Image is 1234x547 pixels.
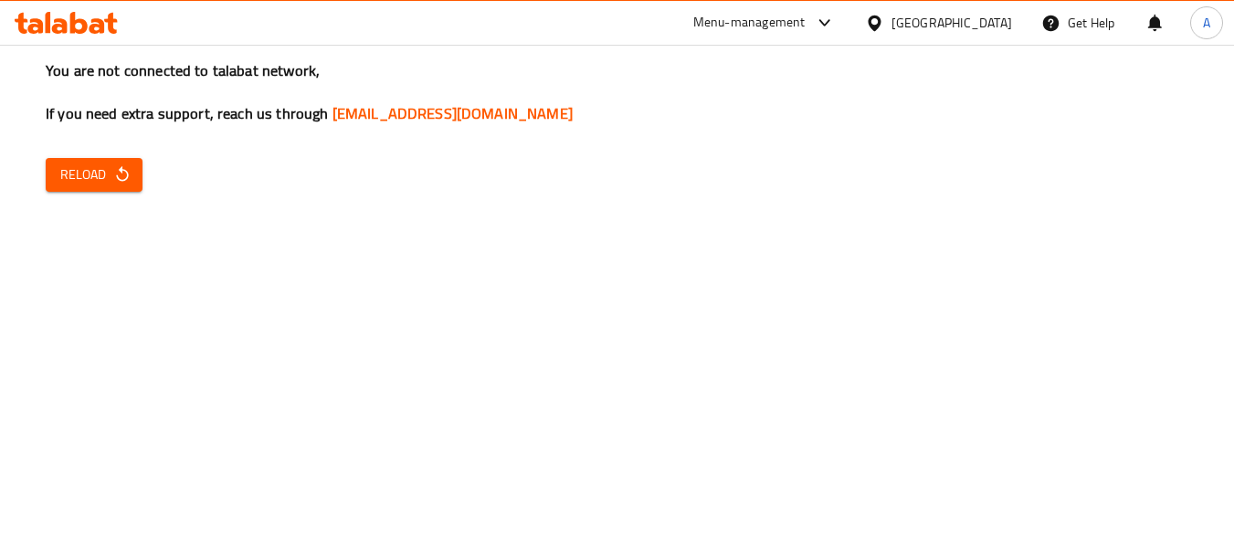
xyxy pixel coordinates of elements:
span: Reload [60,163,128,186]
button: Reload [46,158,142,192]
a: [EMAIL_ADDRESS][DOMAIN_NAME] [332,100,573,127]
div: Menu-management [693,12,806,34]
h3: You are not connected to talabat network, If you need extra support, reach us through [46,60,1188,124]
span: A [1203,13,1210,33]
div: [GEOGRAPHIC_DATA] [891,13,1012,33]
